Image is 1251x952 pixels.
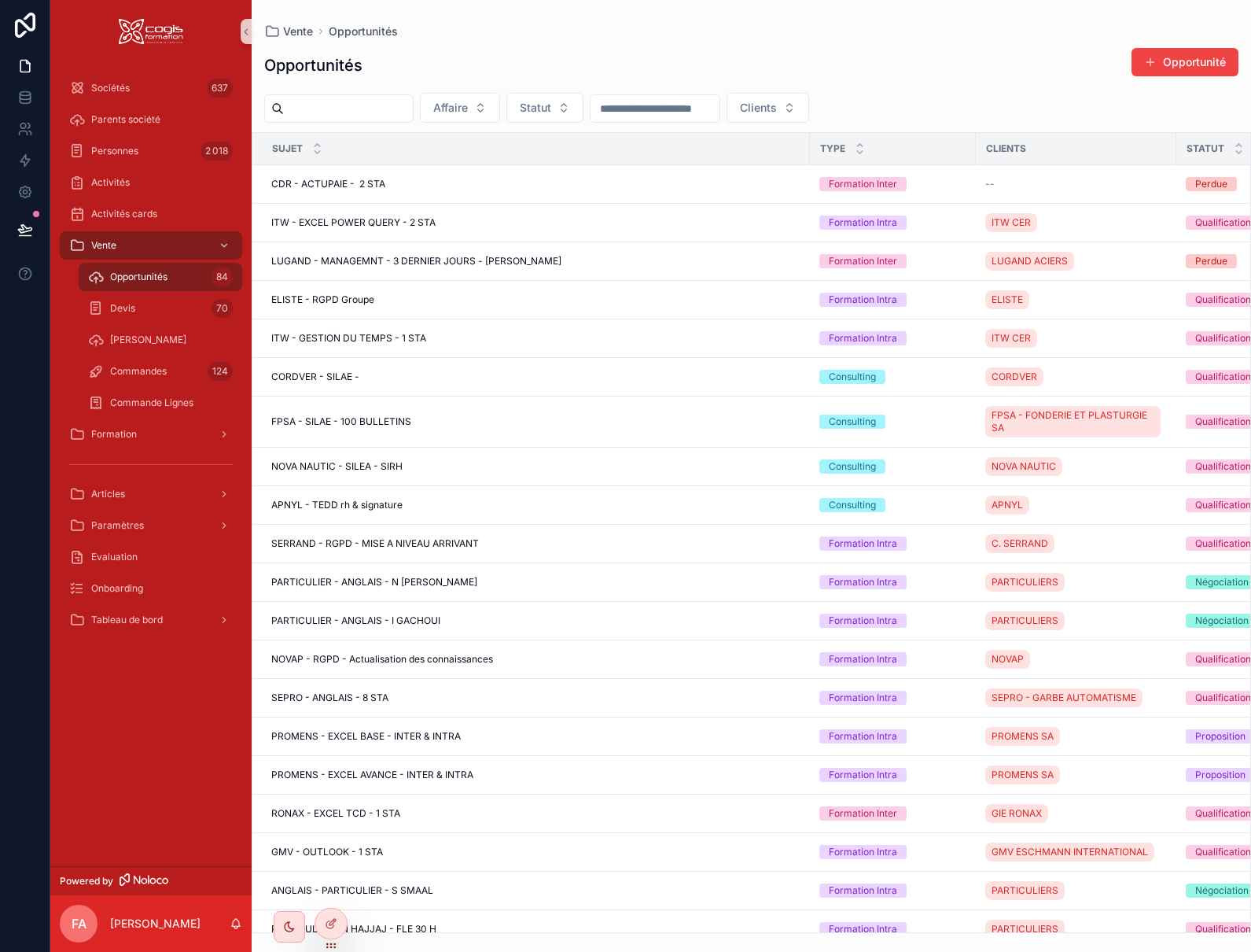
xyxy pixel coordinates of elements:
[829,884,897,898] div: Formation Intra
[271,255,800,268] a: LUGAND - MANAGEMNT - 3 DERNIER JOURS - [PERSON_NAME]
[819,652,966,666] a: Formation Intra
[60,231,242,260] a: Vente
[992,692,1136,704] span: SEPRO - GARBE AUTOMATISME
[985,493,1167,518] a: APNYL
[985,685,1167,710] a: SEPRO - GARBE AUTOMATISME
[985,878,1167,903] a: PARTICULIERS
[91,428,137,441] span: Formation
[1195,415,1251,429] div: Qualification
[60,105,242,134] a: Parents société
[829,652,897,666] div: Formation Intra
[1195,216,1251,230] div: Qualification
[819,729,966,744] a: Formation Intra
[1195,537,1251,551] div: Qualification
[1131,48,1238,76] button: Opportunité
[829,537,897,551] div: Formation Intra
[985,801,1167,826] a: GIE RONAX
[271,460,403,473] span: NOVA NAUTIC - SILEA - SIRH
[992,499,1023,511] span: APNYL
[819,884,966,898] a: Formation Intra
[829,845,897,859] div: Formation Intra
[985,178,1167,190] a: --
[1195,575,1249,589] div: Négociation
[50,63,252,655] div: scrollable content
[271,293,374,306] span: ELISTE - RGPD Groupe
[992,653,1024,666] span: NOVAP
[271,537,479,550] span: SERRAND - RGPD - MISE A NIVEAU ARRIVANT
[110,334,186,346] span: [PERSON_NAME]
[819,537,966,551] a: Formation Intra
[992,884,1058,897] span: PARTICULIERS
[271,255,561,268] span: LUGAND - MANAGEMNT - 3 DERNIER JOURS - [PERSON_NAME]
[91,614,163,626] span: Tableau de bord
[271,293,800,306] a: ELISTE - RGPD Groupe
[985,534,1054,553] a: C. SERRAND
[829,614,897,628] div: Formation Intra
[819,216,966,230] a: Formation Intra
[992,769,1054,781] span: PROMENS SA
[1195,331,1251,345] div: Qualification
[819,768,966,782] a: Formation Intra
[271,653,800,666] a: NOVAP - RGPD - Actualisation des connaissances
[110,916,201,932] p: [PERSON_NAME]
[819,845,966,859] a: Formation Intra
[985,287,1167,312] a: ELISTE
[829,768,897,782] div: Formation Intra
[50,866,252,895] a: Powered by
[829,806,897,821] div: Formation Inter
[985,608,1167,633] a: PARTICULIERS
[60,511,242,540] a: Paramètres
[329,24,398,39] a: Opportunités
[271,923,800,935] a: PARTICULIER - N HAJJAJ - FLE 30 H
[271,614,800,627] a: PARTICULIER - ANGLAIS - I GACHOUI
[985,611,1065,630] a: PARTICULIERS
[208,362,233,381] div: 124
[985,213,1037,232] a: ITW CER
[819,415,966,429] a: Consulting
[985,290,1029,309] a: ELISTE
[986,142,1026,155] span: Clients
[79,263,242,291] a: Opportunités84
[271,332,426,345] span: ITW - GESTION DU TEMPS - 1 STA
[819,177,966,191] a: Formation Inter
[1195,806,1251,821] div: Qualification
[819,806,966,821] a: Formation Inter
[271,371,359,383] span: CORDVER - SILAE -
[420,93,500,123] button: Select Button
[829,729,897,744] div: Formation Intra
[992,576,1058,589] span: PARTICULIERS
[271,178,800,190] a: CDR - ACTUPAIE - 2 STA
[1195,845,1251,859] div: Qualification
[1195,370,1251,384] div: Qualification
[829,177,897,191] div: Formation Inter
[992,293,1023,306] span: ELISTE
[72,914,86,933] span: FA
[271,576,800,589] a: PARTICULIER - ANGLAIS - N [PERSON_NAME]
[271,692,388,704] span: SEPRO - ANGLAIS - 8 STA
[992,923,1058,935] span: PARTICULIERS
[271,769,473,781] span: PROMENS - EXCEL AVANCE - INTER & INTRA
[819,498,966,512] a: Consulting
[829,331,897,345] div: Formation Intra
[1195,293,1251,307] div: Qualification
[985,727,1060,746] a: PROMENS SA
[110,271,167,283] span: Opportunités
[91,582,143,595] span: Onboarding
[60,168,242,197] a: Activités
[985,403,1167,441] a: FPSA - FONDERIE ET PLASTURGIE SA
[91,551,138,563] span: Evaluation
[829,575,897,589] div: Formation Intra
[264,24,313,39] a: Vente
[271,216,800,229] a: ITW - EXCEL POWER QUERY - 2 STA
[271,769,800,781] a: PROMENS - EXCEL AVANCE - INTER & INTRA
[271,178,385,190] span: CDR - ACTUPAIE - 2 STA
[985,531,1167,556] a: C. SERRAND
[985,496,1029,515] a: APNYL
[992,614,1058,627] span: PARTICULIERS
[740,100,777,116] span: Clients
[91,145,138,157] span: Personnes
[506,93,583,123] button: Select Button
[60,574,242,603] a: Onboarding
[271,884,433,897] span: ANGLAIS - PARTICULIER - S SMAAL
